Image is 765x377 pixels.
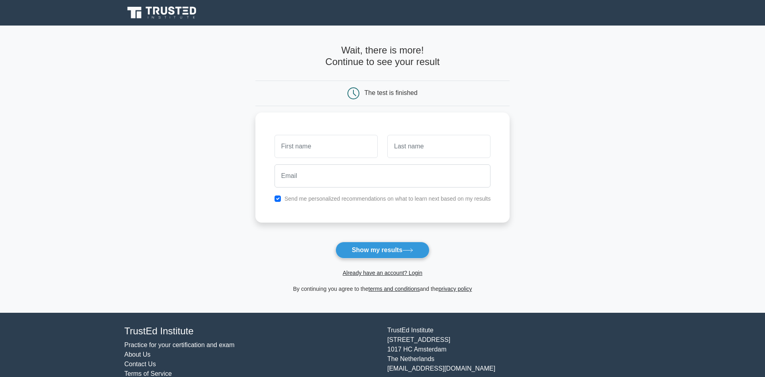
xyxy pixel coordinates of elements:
a: Practice for your certification and exam [124,341,235,348]
div: The test is finished [365,89,418,96]
div: By continuing you agree to the and the [251,284,515,294]
a: About Us [124,351,151,358]
button: Show my results [335,242,430,259]
input: First name [275,135,378,158]
a: terms and conditions [369,286,420,292]
a: Contact Us [124,361,156,367]
h4: TrustEd Institute [124,326,378,337]
input: Last name [387,135,490,158]
input: Email [275,164,491,188]
h4: Wait, there is more! Continue to see your result [255,45,510,68]
label: Send me personalized recommendations on what to learn next based on my results [284,195,491,202]
a: Already have an account? Login [343,270,422,276]
a: privacy policy [439,286,472,292]
a: Terms of Service [124,370,172,377]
